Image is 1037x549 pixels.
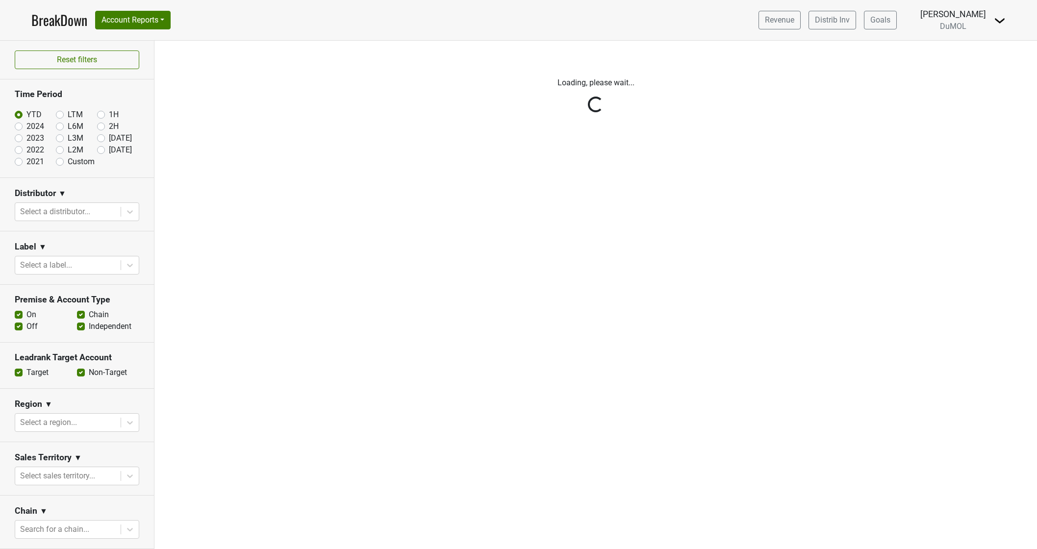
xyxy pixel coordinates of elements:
div: [PERSON_NAME] [920,8,986,21]
img: Dropdown Menu [994,15,1006,26]
a: Distrib Inv [809,11,856,29]
button: Account Reports [95,11,171,29]
p: Loading, please wait... [324,77,868,89]
a: BreakDown [31,10,87,30]
a: Goals [864,11,897,29]
span: DuMOL [940,22,966,31]
a: Revenue [759,11,801,29]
